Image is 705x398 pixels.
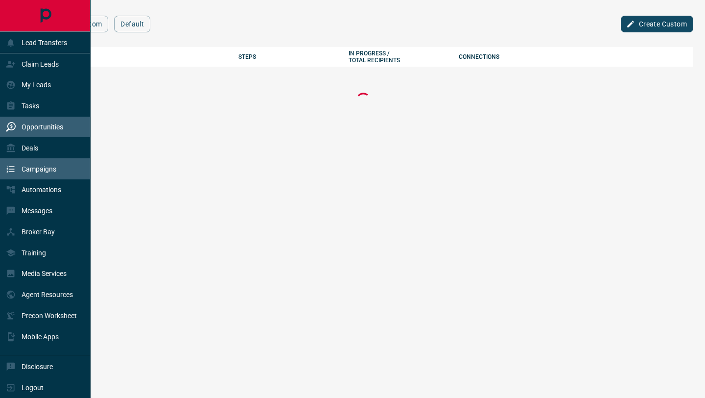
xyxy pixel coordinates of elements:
[33,47,231,67] th: Campaign
[353,90,373,111] div: Loading
[561,47,693,67] th: actions
[451,47,562,67] th: Connections
[341,47,451,67] th: In Progress / Total Recipients
[114,16,150,32] button: Default
[231,47,341,67] th: Steps
[621,16,693,32] button: Create Custom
